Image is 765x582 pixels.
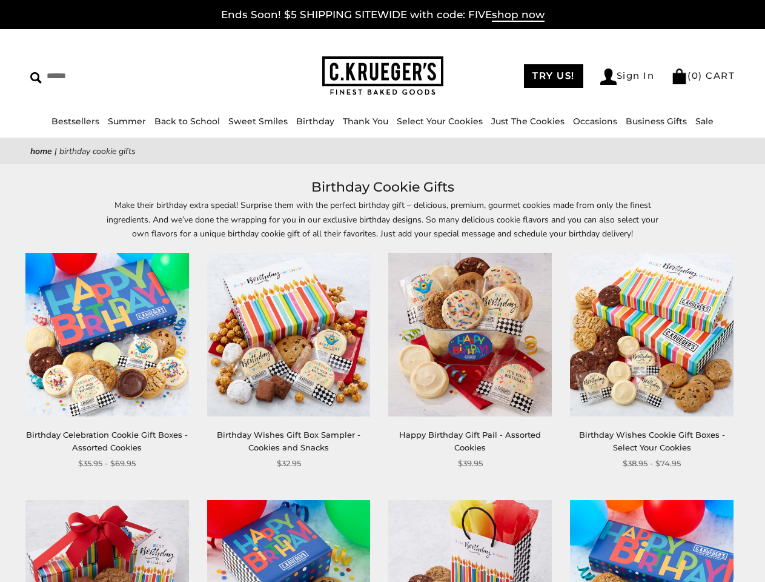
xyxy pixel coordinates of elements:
a: Birthday Wishes Gift Box Sampler - Cookies and Snacks [217,430,360,452]
input: Search [30,67,191,85]
a: Select Your Cookies [397,116,483,127]
nav: breadcrumbs [30,144,735,158]
a: Back to School [154,116,220,127]
img: C.KRUEGER'S [322,56,443,96]
a: Thank You [343,116,388,127]
a: Sale [695,116,714,127]
a: Business Gifts [626,116,687,127]
img: Birthday Celebration Cookie Gift Boxes - Assorted Cookies [25,253,189,416]
a: Birthday Wishes Cookie Gift Boxes - Select Your Cookies [579,430,725,452]
img: Birthday Wishes Gift Box Sampler - Cookies and Snacks [207,253,371,416]
span: $32.95 [277,457,301,470]
a: Occasions [573,116,617,127]
h1: Birthday Cookie Gifts [48,176,717,198]
img: Birthday Wishes Cookie Gift Boxes - Select Your Cookies [570,253,734,416]
a: Bestsellers [51,116,99,127]
a: Just The Cookies [491,116,565,127]
a: Birthday Celebration Cookie Gift Boxes - Assorted Cookies [26,430,188,452]
a: Birthday [296,116,334,127]
span: shop now [492,8,545,22]
span: Birthday Cookie Gifts [59,145,136,157]
img: Happy Birthday Gift Pail - Assorted Cookies [388,253,552,416]
a: (0) CART [671,70,735,81]
a: Summer [108,116,146,127]
p: Make their birthday extra special! Surprise them with the perfect birthday gift – delicious, prem... [104,198,661,240]
a: Home [30,145,52,157]
a: Sign In [600,69,655,85]
span: 0 [692,70,699,81]
img: Bag [671,69,687,84]
a: Ends Soon! $5 SHIPPING SITEWIDE with code: FIVEshop now [221,8,545,22]
a: Happy Birthday Gift Pail - Assorted Cookies [399,430,541,452]
img: Search [30,72,42,84]
a: TRY US! [524,64,583,88]
span: | [55,145,57,157]
span: $39.95 [458,457,483,470]
span: $38.95 - $74.95 [623,457,681,470]
img: Account [600,69,617,85]
span: $35.95 - $69.95 [78,457,136,470]
a: Sweet Smiles [228,116,288,127]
